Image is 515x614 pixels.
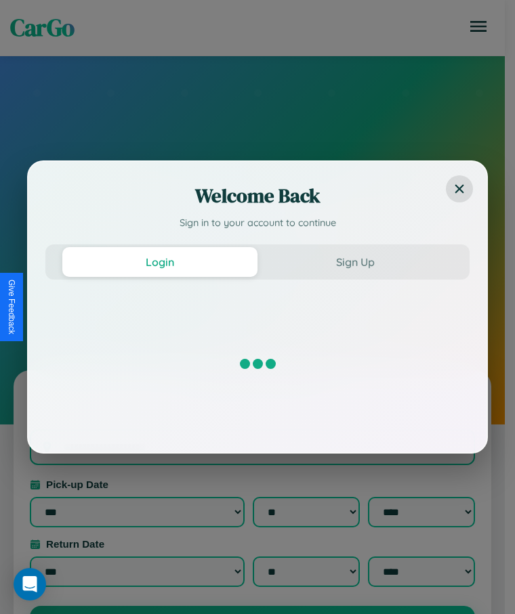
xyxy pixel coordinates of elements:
h2: Welcome Back [45,182,470,209]
p: Sign in to your account to continue [45,216,470,231]
button: Login [62,247,257,277]
button: Sign Up [257,247,453,277]
div: Give Feedback [7,280,16,334]
div: Open Intercom Messenger [14,568,46,600]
